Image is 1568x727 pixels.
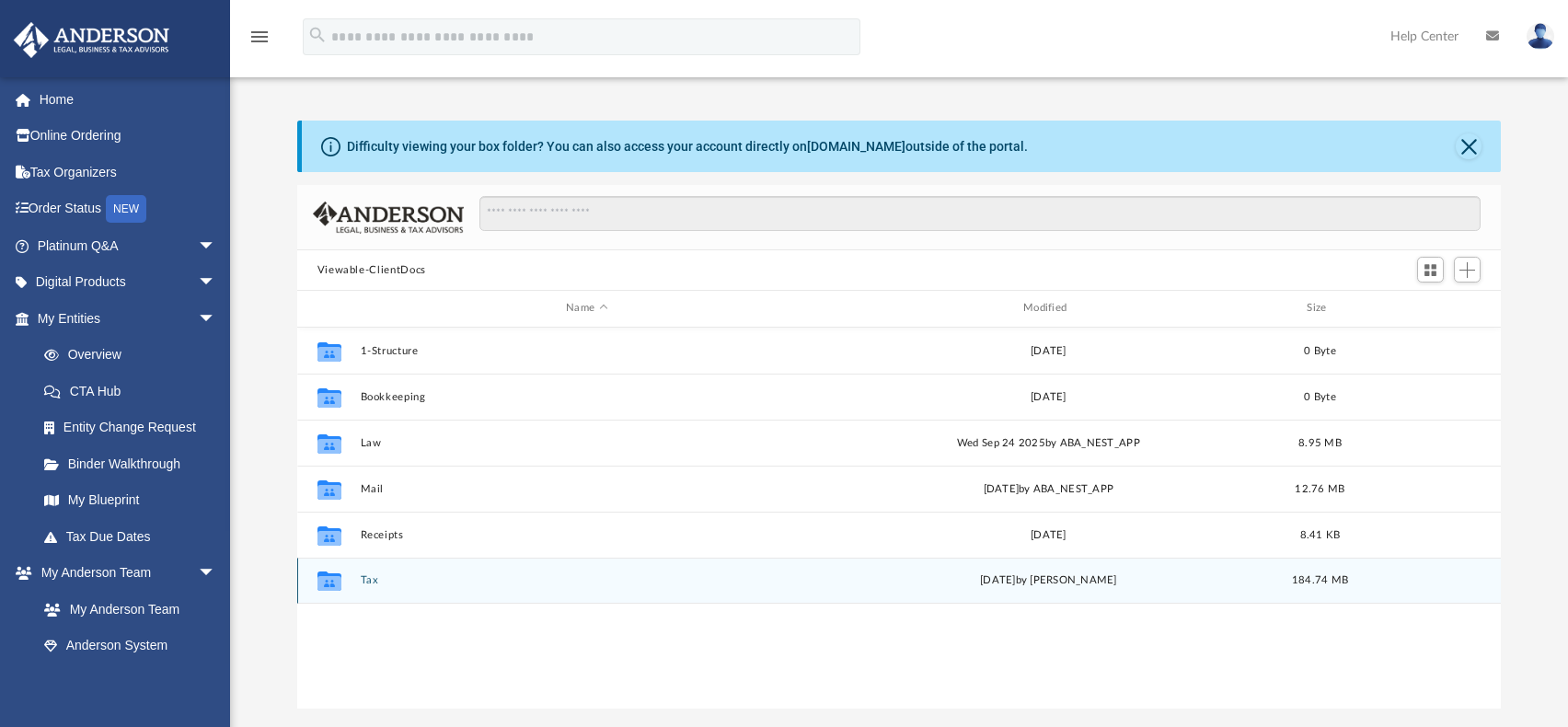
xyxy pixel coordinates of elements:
[1365,300,1493,317] div: id
[26,482,235,519] a: My Blueprint
[13,118,244,155] a: Online Ordering
[822,480,1275,497] div: [DATE] by ABA_NEST_APP
[13,154,244,190] a: Tax Organizers
[479,196,1481,231] input: Search files and folders
[1417,257,1445,283] button: Switch to Grid View
[360,529,813,541] button: Receipts
[26,410,244,446] a: Entity Change Request
[8,22,175,58] img: Anderson Advisors Platinum Portal
[13,227,244,264] a: Platinum Q&Aarrow_drop_down
[1295,483,1344,493] span: 12.76 MB
[248,35,271,48] a: menu
[360,574,813,586] button: Tax
[198,227,235,265] span: arrow_drop_down
[106,195,146,223] div: NEW
[26,373,244,410] a: CTA Hub
[13,264,244,301] a: Digital Productsarrow_drop_down
[297,328,1502,709] div: grid
[807,139,905,154] a: [DOMAIN_NAME]
[360,437,813,449] button: Law
[347,137,1028,156] div: Difficulty viewing your box folder? You can also access your account directly on outside of the p...
[1304,391,1336,401] span: 0 Byte
[821,300,1274,317] div: Modified
[248,26,271,48] i: menu
[13,555,235,592] a: My Anderson Teamarrow_drop_down
[26,591,225,628] a: My Anderson Team
[822,388,1275,405] div: [DATE]
[1304,345,1336,355] span: 0 Byte
[1292,575,1348,585] span: 184.74 MB
[198,555,235,593] span: arrow_drop_down
[822,434,1275,451] div: Wed Sep 24 2025 by ABA_NEST_APP
[1299,529,1340,539] span: 8.41 KB
[307,25,328,45] i: search
[1454,257,1482,283] button: Add
[317,262,426,279] button: Viewable-ClientDocs
[822,526,1275,543] div: [DATE]
[1456,133,1482,159] button: Close
[822,572,1275,589] div: [DATE] by [PERSON_NAME]
[13,81,244,118] a: Home
[13,190,244,228] a: Order StatusNEW
[26,664,235,700] a: Client Referrals
[360,345,813,357] button: 1-Structure
[1283,300,1356,317] div: Size
[26,628,235,664] a: Anderson System
[360,391,813,403] button: Bookkeeping
[13,300,244,337] a: My Entitiesarrow_drop_down
[360,483,813,495] button: Mail
[26,518,244,555] a: Tax Due Dates
[822,342,1275,359] div: [DATE]
[26,337,244,374] a: Overview
[198,264,235,302] span: arrow_drop_down
[198,300,235,338] span: arrow_drop_down
[26,445,244,482] a: Binder Walkthrough
[1527,23,1554,50] img: User Pic
[305,300,351,317] div: id
[1298,437,1342,447] span: 8.95 MB
[359,300,813,317] div: Name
